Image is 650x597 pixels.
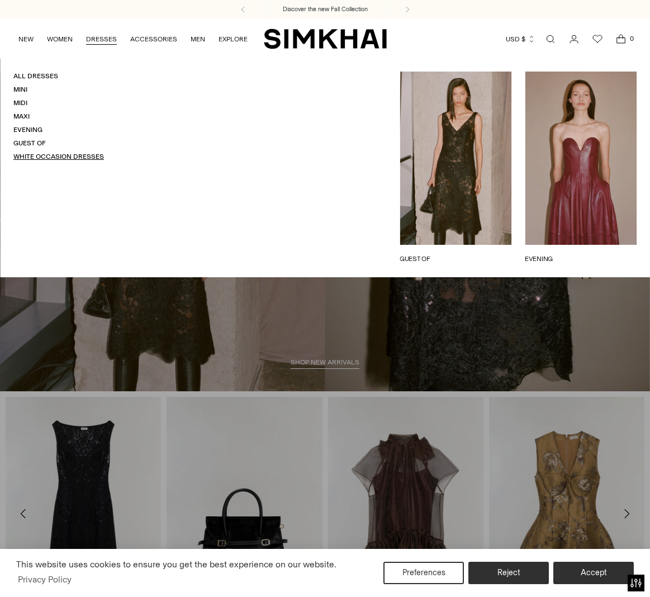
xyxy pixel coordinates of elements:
[16,559,336,570] span: This website uses cookies to ensure you get the best experience on our website.
[47,27,73,51] a: WOMEN
[86,27,117,51] a: DRESSES
[627,34,637,44] span: 0
[506,27,535,51] button: USD $
[553,562,634,584] button: Accept
[18,27,34,51] a: NEW
[586,28,609,50] a: Wishlist
[130,27,177,51] a: ACCESSORIES
[563,28,585,50] a: Go to the account page
[383,562,464,584] button: Preferences
[219,27,248,51] a: EXPLORE
[191,27,205,51] a: MEN
[539,28,562,50] a: Open search modal
[264,28,387,50] a: SIMKHAI
[468,562,549,584] button: Reject
[283,5,368,14] a: Discover the new Fall Collection
[16,571,73,588] a: Privacy Policy (opens in a new tab)
[610,28,632,50] a: Open cart modal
